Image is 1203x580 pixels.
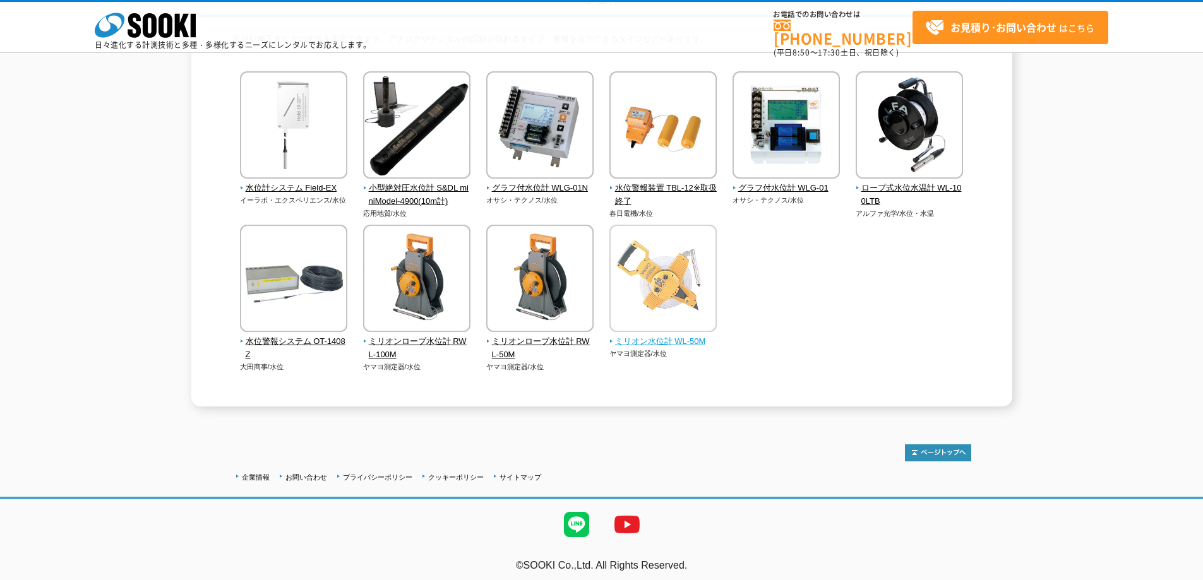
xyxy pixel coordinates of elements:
span: 水位計システム Field-EX [240,182,348,195]
span: グラフ付水位計 WLG-01 [733,182,841,195]
img: グラフ付水位計 WLG-01 [733,71,840,182]
span: ミリオン水位計 WL-50M [609,335,717,348]
img: YouTube [602,499,652,550]
p: ヤマヨ測定器/水位 [486,362,594,372]
a: グラフ付水位計 WLG-01 [733,170,841,195]
a: 企業情報 [242,473,270,481]
a: サイトマップ [500,473,541,481]
a: ミリオン水位計 WL-50M [609,323,717,348]
a: 水位計システム Field-EX [240,170,348,195]
img: ミリオンロープ水位計 RWL-50M [486,225,594,335]
img: 水位計システム Field-EX [240,71,347,182]
img: 水位警報装置 TBL-12※取扱終了 [609,71,717,182]
p: イーラボ・エクスペリエンス/水位 [240,195,348,206]
img: 小型絶対圧水位計 S&DL miniModel-4900(10m計) [363,71,470,182]
img: 水位警報システム OT-1408Z [240,225,347,335]
span: ミリオンロープ水位計 RWL-50M [486,335,594,362]
a: ミリオンロープ水位計 RWL-100M [363,323,471,361]
strong: お見積り･お問い合わせ [950,20,1056,35]
p: アルファ光学/水位・水温 [856,208,964,219]
p: 春日電機/水位 [609,208,717,219]
a: お問い合わせ [285,473,327,481]
span: はこちら [925,18,1094,37]
a: [PHONE_NUMBER] [774,20,913,45]
p: 日々進化する計測技術と多種・多様化するニーズにレンタルでお応えします。 [95,41,371,49]
p: オサシ・テクノス/水位 [733,195,841,206]
img: LINE [551,499,602,550]
span: 小型絶対圧水位計 S&DL miniModel-4900(10m計) [363,182,471,208]
a: ロープ式水位水温計 WL-100LTB [856,170,964,208]
p: オサシ・テクノス/水位 [486,195,594,206]
img: ロープ式水位水温計 WL-100LTB [856,71,963,182]
span: 17:30 [818,47,841,58]
span: 水位警報装置 TBL-12※取扱終了 [609,182,717,208]
a: クッキーポリシー [428,473,484,481]
p: 大田商事/水位 [240,362,348,372]
img: トップページへ [905,444,971,461]
span: グラフ付水位計 WLG-01N [486,182,594,195]
p: ヤマヨ測定器/水位 [363,362,471,372]
span: ロープ式水位水温計 WL-100LTB [856,182,964,208]
span: お電話でのお問い合わせは [774,11,913,18]
img: ミリオン水位計 WL-50M [609,225,717,335]
a: 小型絶対圧水位計 S&DL miniModel-4900(10m計) [363,170,471,208]
span: ミリオンロープ水位計 RWL-100M [363,335,471,362]
span: 水位警報システム OT-1408Z [240,335,348,362]
span: 8:50 [793,47,810,58]
a: プライバシーポリシー [343,473,412,481]
p: ヤマヨ測定器/水位 [609,348,717,359]
p: 応用地質/水位 [363,208,471,219]
a: お見積り･お問い合わせはこちら [913,11,1108,44]
a: ミリオンロープ水位計 RWL-50M [486,323,594,361]
a: 水位警報装置 TBL-12※取扱終了 [609,170,717,208]
img: グラフ付水位計 WLG-01N [486,71,594,182]
span: (平日 ～ 土日、祝日除く) [774,47,899,58]
a: 水位警報システム OT-1408Z [240,323,348,361]
img: ミリオンロープ水位計 RWL-100M [363,225,470,335]
a: グラフ付水位計 WLG-01N [486,170,594,195]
